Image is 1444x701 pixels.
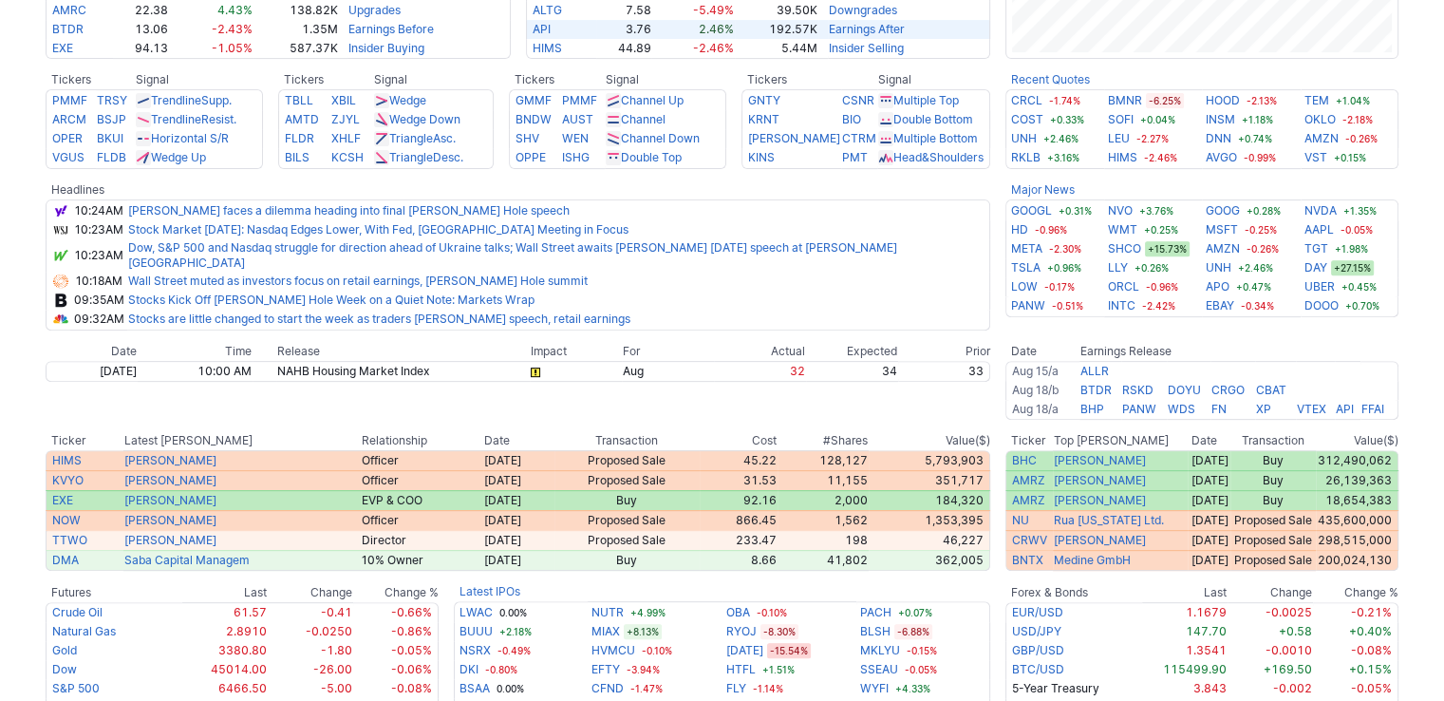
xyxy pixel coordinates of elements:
span: -0.26% [1342,131,1380,146]
span: +2.46% [1041,131,1081,146]
a: Head&Shoulders [893,150,984,164]
th: Tickers [46,70,135,89]
span: -2.43% [212,22,253,36]
a: BSAA [459,679,490,698]
td: 7.58 [596,1,652,20]
a: GOOG [1206,201,1240,220]
a: Crude Oil [52,605,103,619]
a: HIMS [533,41,562,55]
td: 34 [806,361,898,382]
th: Cost [700,431,778,450]
a: BTDR [1080,383,1112,397]
a: USD/JPY [1012,624,1061,638]
td: 1.35M [253,20,339,39]
span: -0.05% [1338,222,1376,237]
th: Transaction [554,431,700,450]
a: [PERSON_NAME] [1054,473,1146,488]
td: 10:24AM [70,199,127,220]
a: MIAX [591,622,620,641]
td: 587.37K [253,39,339,59]
a: EUR/USD [1012,605,1063,619]
td: Buy [1230,450,1316,470]
span: +0.47% [1233,279,1274,294]
span: +1.18% [1239,112,1276,127]
a: TRSY [97,93,127,107]
a: [PERSON_NAME] [1054,453,1146,468]
a: Saba Capital Managem [124,553,250,567]
a: NU [1012,513,1029,527]
a: Insider Selling [829,41,904,55]
b: Latest IPOs [459,584,520,598]
span: +0.25% [1141,222,1181,237]
a: TrendlineResist. [151,112,236,126]
a: [DATE] [726,641,763,660]
a: API [533,22,551,36]
a: OKLO [1304,110,1336,129]
a: EFTY [591,660,620,679]
a: ISHG [562,150,590,164]
td: 22.38 [113,1,169,20]
th: Tickers [278,70,373,89]
span: +2.46% [1235,260,1276,275]
a: LWAC [459,603,493,622]
a: EBAY [1206,296,1234,315]
a: AMZN [1304,129,1339,148]
a: DOYU [1168,383,1201,397]
th: Date [483,431,554,450]
a: FFAI [1361,402,1384,416]
span: +3.76% [1136,203,1176,218]
span: Trendline [151,93,201,107]
a: WMT [1108,220,1137,239]
a: HOOD [1206,91,1240,110]
th: Tickers [741,70,877,89]
a: Earnings After [829,22,905,36]
a: AMRC [52,3,86,17]
a: XBIL [331,93,356,107]
a: NVDA [1304,201,1337,220]
a: HVMCU [591,641,635,660]
a: XP [1256,402,1271,416]
a: Stocks Kick Off [PERSON_NAME] Hole Week on a Quiet Note: Markets Wrap [128,293,534,307]
a: COST [1011,110,1043,129]
span: -1.74% [1046,93,1083,108]
td: 192.57K [735,20,819,39]
a: DNN [1206,129,1231,148]
span: -2.27% [1134,131,1172,146]
a: Channel Up [621,93,684,107]
th: Headlines [46,180,70,199]
span: -0.51% [1049,298,1086,313]
th: Transaction [1230,431,1316,450]
a: GOOGL [1011,201,1052,220]
a: AUST [562,112,593,126]
a: Horizontal S/R [151,131,229,145]
a: VTEX [1297,402,1326,416]
a: Downgrades [829,3,897,17]
td: NAHB Housing Market Index [276,361,530,382]
a: BLSH [860,622,891,641]
a: XHLF [331,131,361,145]
th: Relationship [361,431,483,450]
span: +1.98% [1332,241,1371,256]
span: +0.26% [1132,260,1172,275]
th: Signal [373,70,494,89]
a: Gold [52,643,77,657]
a: TrendlineSupp. [151,93,232,107]
th: Actual [714,342,806,361]
a: AMRZ [1012,473,1045,487]
a: INTC [1108,296,1135,315]
a: SOFI [1108,110,1134,129]
a: Multiple Top [893,93,959,107]
a: ORCL [1108,277,1139,296]
a: ZJYL [331,112,360,126]
td: [DATE] [483,450,554,470]
span: -0.25% [1242,222,1280,237]
span: -2.46% [1141,150,1180,165]
td: 10:23AM [70,239,127,272]
td: [DATE] [46,361,138,382]
th: Release [276,342,530,361]
th: Tickers [509,70,605,89]
a: NUTR [591,603,624,622]
a: APO [1206,277,1229,296]
a: LOW [1011,277,1038,296]
td: 13.06 [113,20,169,39]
